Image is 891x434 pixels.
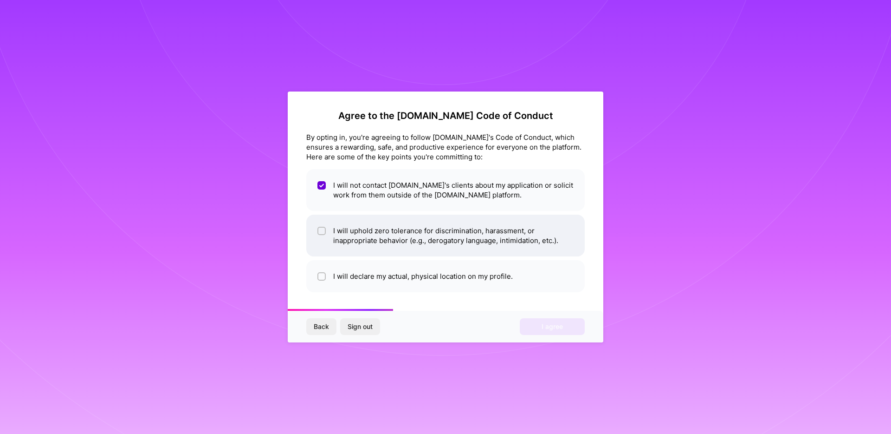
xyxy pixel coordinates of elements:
[306,110,585,121] h2: Agree to the [DOMAIN_NAME] Code of Conduct
[348,322,373,331] span: Sign out
[306,260,585,292] li: I will declare my actual, physical location on my profile.
[306,132,585,162] div: By opting in, you're agreeing to follow [DOMAIN_NAME]'s Code of Conduct, which ensures a rewardin...
[306,318,336,335] button: Back
[306,215,585,256] li: I will uphold zero tolerance for discrimination, harassment, or inappropriate behavior (e.g., der...
[340,318,380,335] button: Sign out
[306,169,585,211] li: I will not contact [DOMAIN_NAME]'s clients about my application or solicit work from them outside...
[314,322,329,331] span: Back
